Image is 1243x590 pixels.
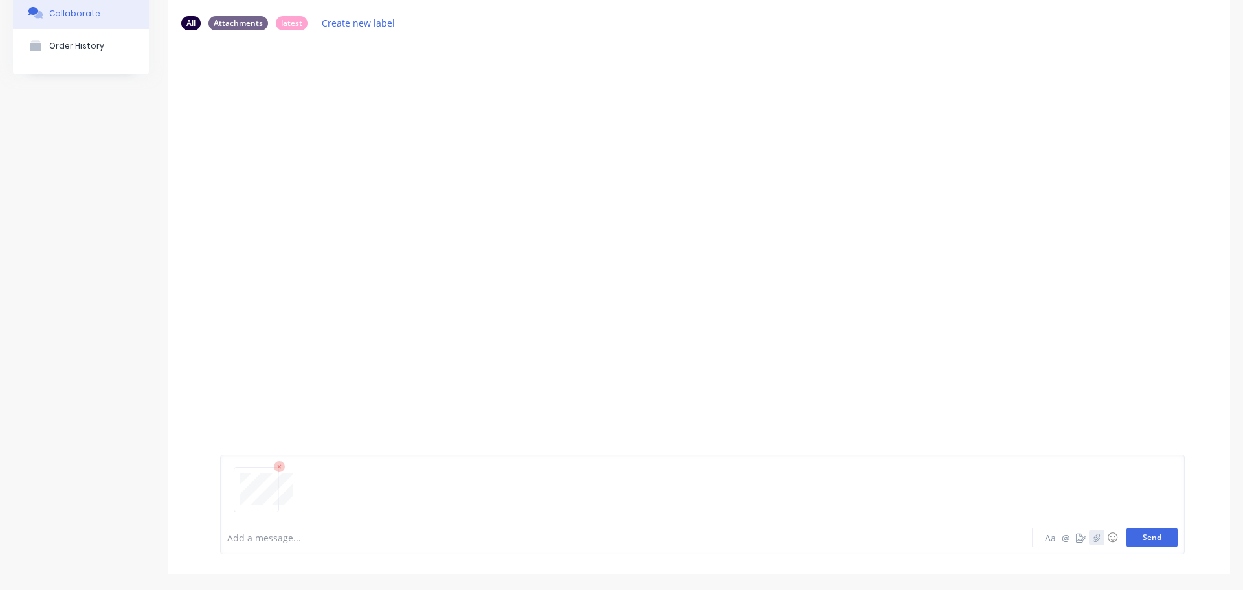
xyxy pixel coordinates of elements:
[276,16,308,30] div: latest
[13,29,149,62] button: Order History
[49,41,104,51] div: Order History
[315,14,402,32] button: Create new label
[49,8,100,18] div: Collaborate
[1104,530,1120,545] button: ☺
[208,16,268,30] div: Attachments
[1042,530,1058,545] button: Aa
[181,16,201,30] div: All
[1058,530,1073,545] button: @
[1126,528,1178,547] button: Send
